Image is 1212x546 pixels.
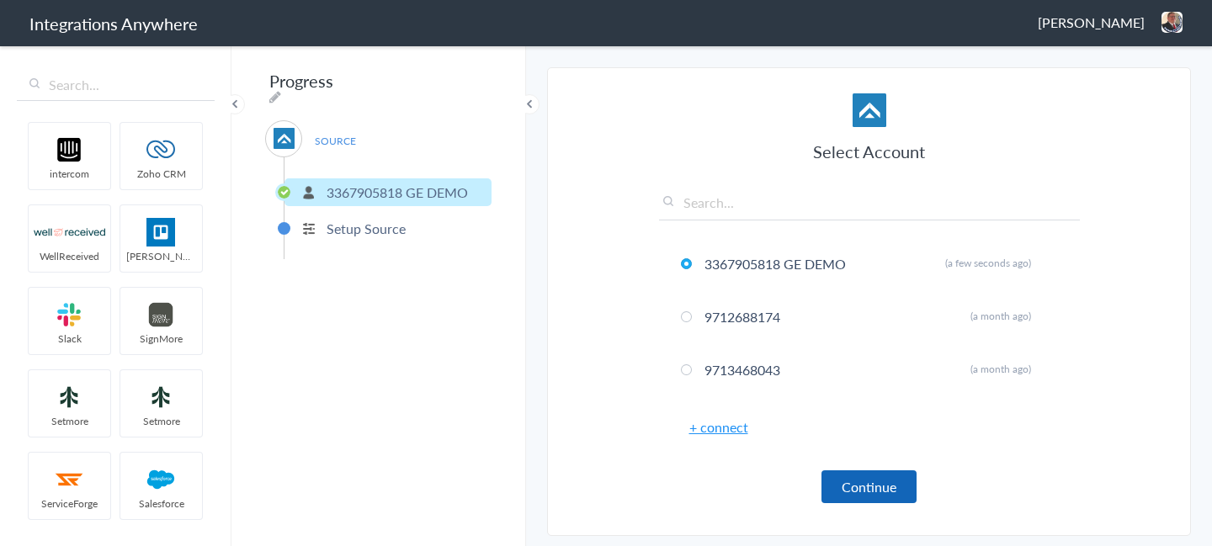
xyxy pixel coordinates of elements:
span: [PERSON_NAME] [1038,13,1145,32]
span: Salesforce [120,496,202,511]
img: trello.png [125,218,197,246]
input: Search... [659,193,1080,220]
a: + connect [689,417,748,437]
span: Slack [29,331,110,346]
span: Zoho CRM [120,167,202,181]
img: signmore-logo.png [125,300,197,329]
img: salesforce-logo.svg [125,465,197,494]
span: WellReceived [29,249,110,263]
span: SignMore [120,331,202,346]
img: serviceforge-icon.png [34,465,105,494]
span: Setmore [29,414,110,428]
p: 3367905818 GE DEMO [327,183,468,202]
span: (a month ago) [970,309,1031,323]
img: zoho-logo.svg [125,135,197,164]
img: jason-pledge-people.PNG [1161,12,1183,33]
img: af-app-logo.svg [853,93,886,127]
span: ServiceForge [29,496,110,511]
span: [PERSON_NAME] [120,249,202,263]
h1: Integrations Anywhere [29,12,198,35]
img: setmoreNew.jpg [125,383,197,411]
span: (a few seconds ago) [945,256,1031,270]
span: (a month ago) [970,362,1031,376]
span: intercom [29,167,110,181]
p: Setup Source [327,219,406,238]
img: wr-logo.svg [34,218,105,246]
h3: Select Account [659,140,1080,163]
img: af-app-logo.svg [274,128,295,149]
img: setmoreNew.jpg [34,383,105,411]
input: Search... [17,69,215,101]
img: slack-logo.svg [34,300,105,329]
img: intercom-logo.svg [34,135,105,164]
span: SOURCE [303,130,367,152]
span: Setmore [120,414,202,428]
button: Continue [821,470,917,503]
